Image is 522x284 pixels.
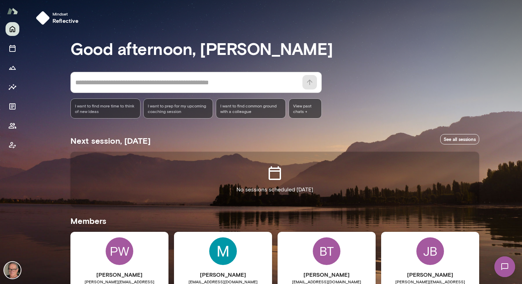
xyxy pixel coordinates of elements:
a: See all sessions [440,134,479,145]
h6: [PERSON_NAME] [70,271,168,279]
img: Max Miller [209,237,237,265]
h5: Members [70,215,479,226]
span: Mindset [52,11,79,17]
h3: Good afternoon, [PERSON_NAME] [70,39,479,58]
img: Geoff Apps [4,262,21,278]
span: View past chats -> [289,98,322,119]
span: I want to find more time to think of new ideas [75,103,136,114]
button: Documents [6,100,19,113]
img: mindset [36,11,50,25]
div: I want to prep for my upcoming coaching session [143,98,213,119]
button: Growth Plan [6,61,19,75]
div: PW [106,237,133,265]
div: I want to find more time to think of new ideas [70,98,141,119]
span: I want to prep for my upcoming coaching session [148,103,209,114]
button: Insights [6,80,19,94]
h6: reflective [52,17,79,25]
button: Mindsetreflective [33,8,84,28]
p: No sessions scheduled [DATE] [236,186,313,194]
h6: [PERSON_NAME] [174,271,272,279]
h6: [PERSON_NAME] [381,271,479,279]
button: Home [6,22,19,36]
div: I want to find common ground with a colleague [216,98,286,119]
button: Members [6,119,19,133]
h5: Next session, [DATE] [70,135,151,146]
button: Client app [6,138,19,152]
button: Sessions [6,41,19,55]
img: Mento [7,4,18,18]
span: I want to find common ground with a colleague [220,103,281,114]
h6: [PERSON_NAME] [278,271,376,279]
div: JB [416,237,444,265]
div: BT [313,237,340,265]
